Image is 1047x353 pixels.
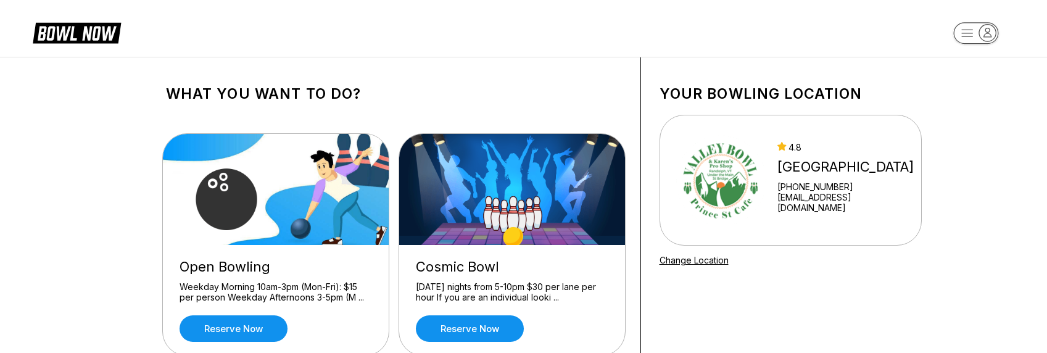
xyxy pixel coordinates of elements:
a: Reserve now [180,315,288,342]
img: Valley Bowl [676,134,766,226]
div: Open Bowling [180,259,372,275]
div: Cosmic Bowl [416,259,608,275]
h1: Your bowling location [660,85,922,102]
div: [GEOGRAPHIC_DATA] [777,159,916,175]
a: [EMAIL_ADDRESS][DOMAIN_NAME] [777,192,916,213]
div: 4.8 [777,142,916,152]
div: [DATE] nights from 5-10pm $30 per lane per hour If you are an individual looki ... [416,281,608,303]
h1: What you want to do? [166,85,622,102]
div: Weekday Morning 10am-3pm (Mon-Fri): $15 per person Weekday Afternoons 3-5pm (M ... [180,281,372,303]
img: Open Bowling [163,134,390,245]
a: Reserve now [416,315,524,342]
a: Change Location [660,255,729,265]
div: [PHONE_NUMBER] [777,181,916,192]
img: Cosmic Bowl [399,134,626,245]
